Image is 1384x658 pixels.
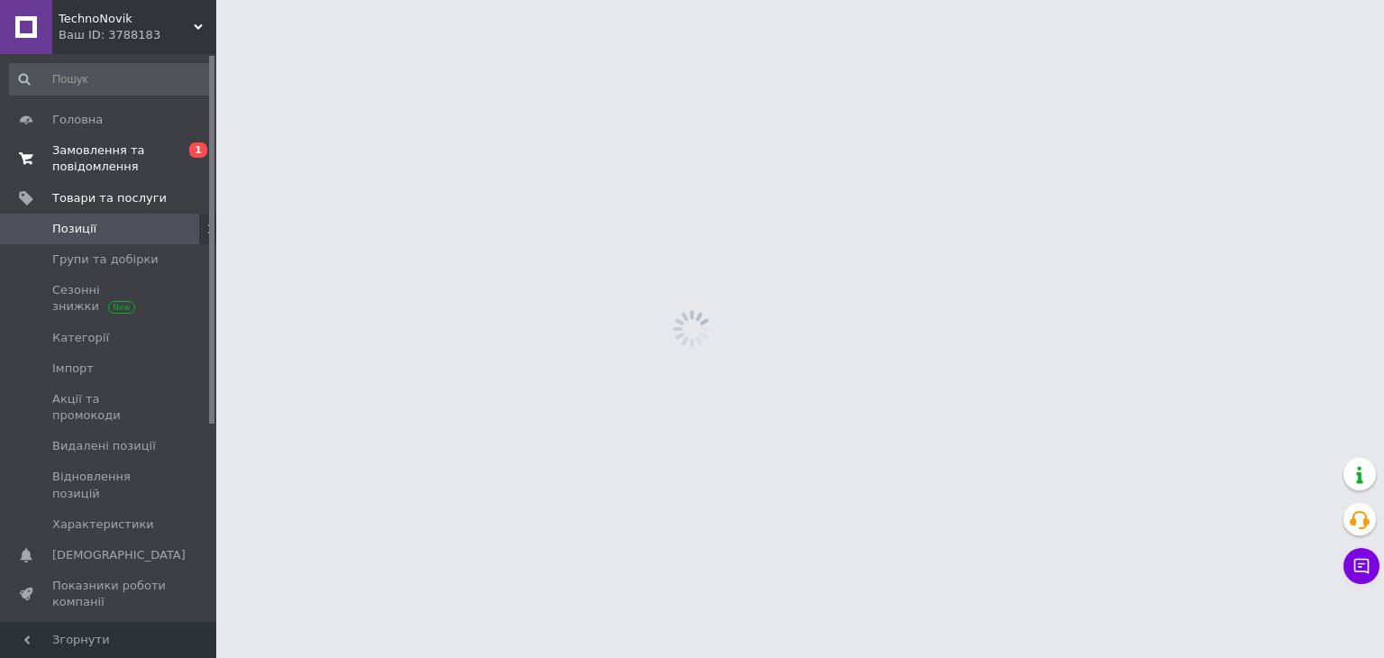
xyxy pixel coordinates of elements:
[52,112,103,128] span: Головна
[52,578,167,610] span: Показники роботи компанії
[52,142,167,175] span: Замовлення та повідомлення
[52,221,96,237] span: Позиції
[52,391,167,424] span: Акції та промокоди
[9,63,213,96] input: Пошук
[52,516,154,533] span: Характеристики
[52,361,94,377] span: Імпорт
[59,11,194,27] span: TechnoNovik
[52,438,156,454] span: Видалені позиції
[52,251,159,268] span: Групи та добірки
[52,282,167,315] span: Сезонні знижки
[52,547,186,563] span: [DEMOGRAPHIC_DATA]
[59,27,216,43] div: Ваш ID: 3788183
[52,190,167,206] span: Товари та послуги
[1343,548,1379,584] button: Чат з покупцем
[189,142,207,158] span: 1
[52,330,109,346] span: Категорії
[52,469,167,501] span: Відновлення позицій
